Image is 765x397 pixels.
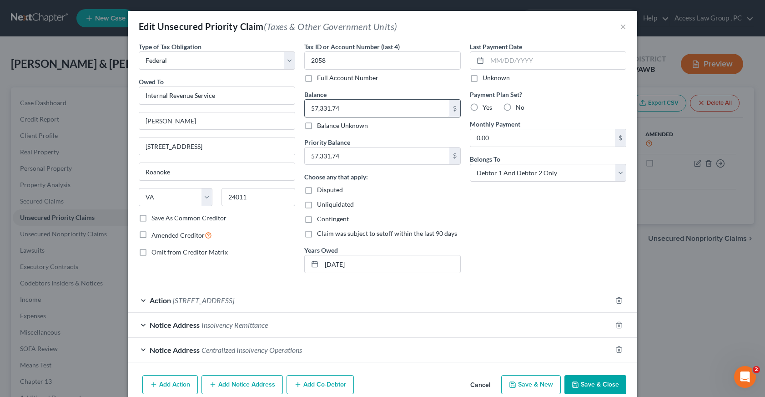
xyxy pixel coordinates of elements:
label: Tax ID or Account Number (last 4) [304,42,400,51]
span: Action [150,296,171,305]
input: Enter zip... [221,188,295,206]
span: No [516,103,524,111]
input: MM/DD/YYYY [487,52,626,69]
span: Omit from Creditor Matrix [151,248,228,256]
span: Owed To [139,78,164,86]
span: Notice Address [150,346,200,354]
button: Add Action [142,375,198,394]
span: Type of Tax Obligation [139,43,201,51]
label: Save As Common Creditor [151,214,226,223]
input: Search creditor by name... [139,87,295,105]
input: 0.00 [305,148,449,165]
button: Add Co-Debtor [287,375,354,394]
span: Yes [483,103,492,111]
label: Priority Balance [304,137,350,147]
span: Belongs To [470,155,500,163]
label: Payment Plan Set? [470,90,626,99]
span: Centralized Insolvency Operations [201,346,302,354]
span: Claim was subject to setoff within the last 90 days [317,229,457,237]
input: Enter address... [139,112,295,130]
span: (Taxes & Other Government Units) [264,21,398,32]
label: Balance Unknown [317,121,368,130]
div: $ [615,129,626,147]
input: XXXX [304,51,461,70]
input: 0.00 [470,129,615,147]
button: × [620,21,626,32]
div: Edit Unsecured Priority Claim [139,20,397,33]
div: $ [449,148,460,165]
span: Unliquidated [317,200,354,208]
label: Balance [304,90,327,99]
button: Save & Close [564,375,626,394]
label: Monthly Payment [470,119,520,129]
span: Disputed [317,186,343,193]
button: Add Notice Address [201,375,283,394]
span: Contingent [317,215,349,223]
input: 0.00 [305,100,449,117]
div: $ [449,100,460,117]
span: 2 [753,366,760,373]
input: Enter city... [139,163,295,180]
label: Full Account Number [317,73,378,82]
label: Last Payment Date [470,42,522,51]
iframe: Intercom live chat [734,366,756,388]
span: Insolvency Remittance [201,321,268,329]
span: Amended Creditor [151,231,205,239]
span: [STREET_ADDRESS] [173,296,234,305]
button: Save & New [501,375,561,394]
span: Notice Address [150,321,200,329]
label: Years Owed [304,245,338,255]
input: Apt, Suite, etc... [139,137,295,155]
button: Cancel [463,376,498,394]
label: Unknown [483,73,510,82]
label: Choose any that apply: [304,172,368,182]
input: -- [322,255,460,273]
